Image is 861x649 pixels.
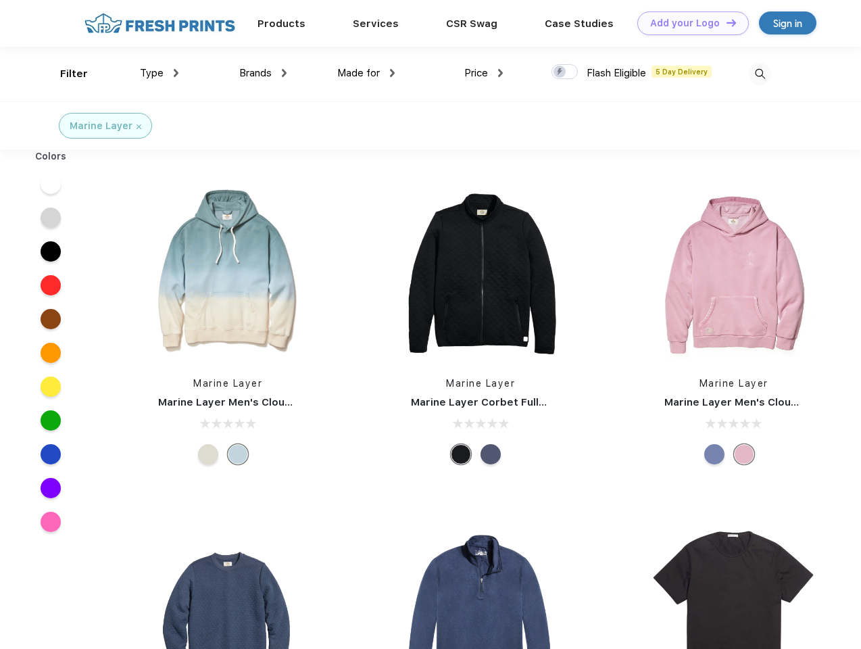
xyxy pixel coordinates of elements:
[198,444,218,464] div: Navy/Cream
[704,444,724,464] div: Vintage Indigo
[391,183,570,363] img: func=resize&h=266
[257,18,305,30] a: Products
[60,66,88,82] div: Filter
[464,67,488,79] span: Price
[158,396,378,408] a: Marine Layer Men's Cloud 9 Fleece Hoodie
[228,444,248,464] div: Cool Ombre
[727,19,736,26] img: DT
[749,63,771,85] img: desktop_search.svg
[650,18,720,29] div: Add your Logo
[587,67,646,79] span: Flash Eligible
[699,378,768,389] a: Marine Layer
[80,11,239,35] img: fo%20logo%202.webp
[138,183,318,363] img: func=resize&h=266
[498,69,503,77] img: dropdown.png
[174,69,178,77] img: dropdown.png
[25,149,77,164] div: Colors
[193,378,262,389] a: Marine Layer
[337,67,380,79] span: Made for
[282,69,287,77] img: dropdown.png
[481,444,501,464] div: Navy
[390,69,395,77] img: dropdown.png
[773,16,802,31] div: Sign in
[451,444,471,464] div: Black
[759,11,816,34] a: Sign in
[734,444,754,464] div: Lilas
[137,124,141,129] img: filter_cancel.svg
[644,183,824,363] img: func=resize&h=266
[70,119,132,133] div: Marine Layer
[446,18,497,30] a: CSR Swag
[140,67,164,79] span: Type
[239,67,272,79] span: Brands
[446,378,515,389] a: Marine Layer
[651,66,712,78] span: 5 Day Delivery
[411,396,598,408] a: Marine Layer Corbet Full-Zip Jacket
[353,18,399,30] a: Services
